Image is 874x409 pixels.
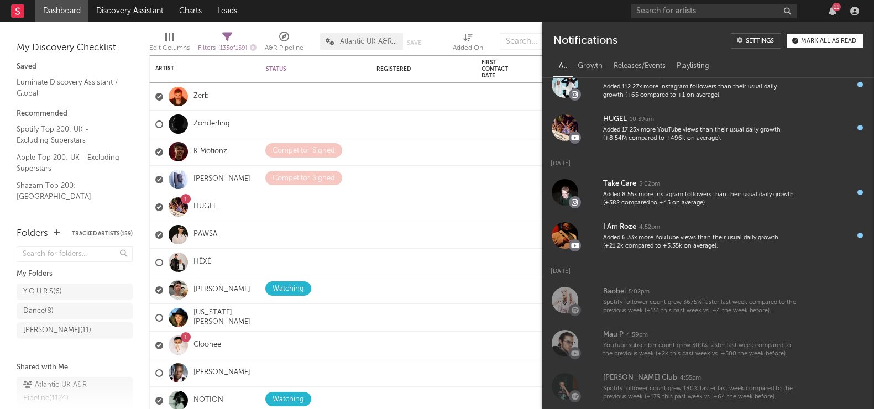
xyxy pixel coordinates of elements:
[149,41,190,55] div: Edit Columns
[603,371,677,385] div: [PERSON_NAME] Club
[639,180,660,188] div: 5:02pm
[603,126,798,143] div: Added 17.23x more YouTube views than their usual daily growth (+8.54M compared to +496k on average).
[193,202,217,212] a: HUGEL
[17,227,48,240] div: Folders
[17,60,133,74] div: Saved
[542,279,874,322] a: Baobei5:02pmSpotify follower count grew 3675% faster last week compared to the previous week (+15...
[553,57,572,76] div: All
[273,144,335,158] div: Competitor Signed
[603,221,636,234] div: I Am Roze
[23,324,91,337] div: [PERSON_NAME] ( 11 )
[218,45,247,51] span: ( 133 of 159 )
[542,365,874,408] a: [PERSON_NAME] Club4:55pmSpotify follower count grew 180% faster last week compared to the previou...
[671,57,715,76] div: Playlisting
[608,57,671,76] div: Releases/Events
[193,285,250,295] a: [PERSON_NAME]
[273,172,335,185] div: Competitor Signed
[801,38,856,44] div: Mark all as read
[17,246,133,262] input: Search for folders...
[603,328,624,342] div: Mau P
[193,147,227,156] a: K Motionz
[17,361,133,374] div: Shared with Me
[603,342,798,359] div: YouTube subscriber count grew 300% faster last week compared to the previous week (+2k this past ...
[630,116,654,124] div: 10:39am
[193,230,217,239] a: PAWSA
[17,151,122,174] a: Apple Top 200: UK - Excluding Superstars
[198,28,257,60] div: Filters(133 of 159)
[376,66,443,72] div: Registered
[17,284,133,300] a: Y.O.U.R.S(6)
[746,38,774,44] div: Settings
[542,63,874,106] a: ALT BLK ERA5:25pmAdded 112.27x more Instagram followers than their usual daily growth (+65 compar...
[193,175,250,184] a: [PERSON_NAME]
[155,65,238,72] div: Artist
[193,340,221,350] a: Cloonee
[603,177,636,191] div: Take Care
[198,41,257,55] div: Filters
[639,223,660,232] div: 4:52pm
[629,288,650,296] div: 5:02pm
[17,268,133,281] div: My Folders
[542,257,874,279] div: [DATE]
[193,258,211,267] a: HËXĖ
[17,107,133,120] div: Recommended
[265,28,303,60] div: A&R Pipeline
[680,374,701,382] div: 4:55pm
[829,7,836,15] button: 11
[603,234,798,251] div: Added 6.33x more YouTube views than their usual daily growth (+21.2k compared to +3.35k on average).
[23,305,54,318] div: Dance ( 8 )
[542,214,874,257] a: I Am Roze4:52pmAdded 6.33x more YouTube views than their usual daily growth (+21.2k compared to +...
[23,379,123,405] div: Atlantic UK A&R Pipeline ( 1124 )
[193,396,223,405] a: NOTION
[193,308,255,327] a: [US_STATE][PERSON_NAME]
[542,106,874,149] a: HUGEL10:39amAdded 17.23x more YouTube views than their usual daily growth (+8.54M compared to +49...
[72,231,133,237] button: Tracked Artists(159)
[832,3,841,11] div: 11
[603,191,798,208] div: Added 8.55x more Instagram followers than their usual daily growth (+382 compared to +45 on avera...
[542,322,874,365] a: Mau P4:59pmYouTube subscriber count grew 300% faster last week compared to the previous week (+2k...
[17,322,133,339] a: [PERSON_NAME](11)
[17,41,133,55] div: My Discovery Checklist
[23,285,62,298] div: Y.O.U.R.S ( 6 )
[340,38,397,45] span: Atlantic UK A&R Pipeline
[626,331,648,339] div: 4:59pm
[603,83,798,100] div: Added 112.27x more Instagram followers than their usual daily growth (+65 compared to +1 on avera...
[453,28,483,60] div: Added On
[149,28,190,60] div: Edit Columns
[603,113,627,126] div: HUGEL
[193,92,209,101] a: Zerb
[453,41,483,55] div: Added On
[407,40,421,46] button: Save
[273,282,304,296] div: Watching
[631,4,797,18] input: Search for artists
[17,303,133,319] a: Dance(8)
[603,385,798,402] div: Spotify follower count grew 180% faster last week compared to the previous week (+179 this past w...
[17,180,122,202] a: Shazam Top 200: [GEOGRAPHIC_DATA]
[542,149,874,171] div: [DATE]
[266,66,338,72] div: Status
[193,368,250,377] a: [PERSON_NAME]
[603,285,626,298] div: Baobei
[500,33,583,50] input: Search...
[603,298,798,316] div: Spotify follower count grew 3675% faster last week compared to the previous week (+151 this past ...
[482,59,520,79] div: First Contact Date
[273,393,304,406] div: Watching
[787,34,863,48] button: Mark all as read
[731,33,781,49] a: Settings
[265,41,303,55] div: A&R Pipeline
[542,171,874,214] a: Take Care5:02pmAdded 8.55x more Instagram followers than their usual daily growth (+382 compared ...
[572,57,608,76] div: Growth
[553,33,617,49] div: Notifications
[17,76,122,99] a: Luminate Discovery Assistant / Global
[17,123,122,146] a: Spotify Top 200: UK - Excluding Superstars
[193,119,230,129] a: Zonderling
